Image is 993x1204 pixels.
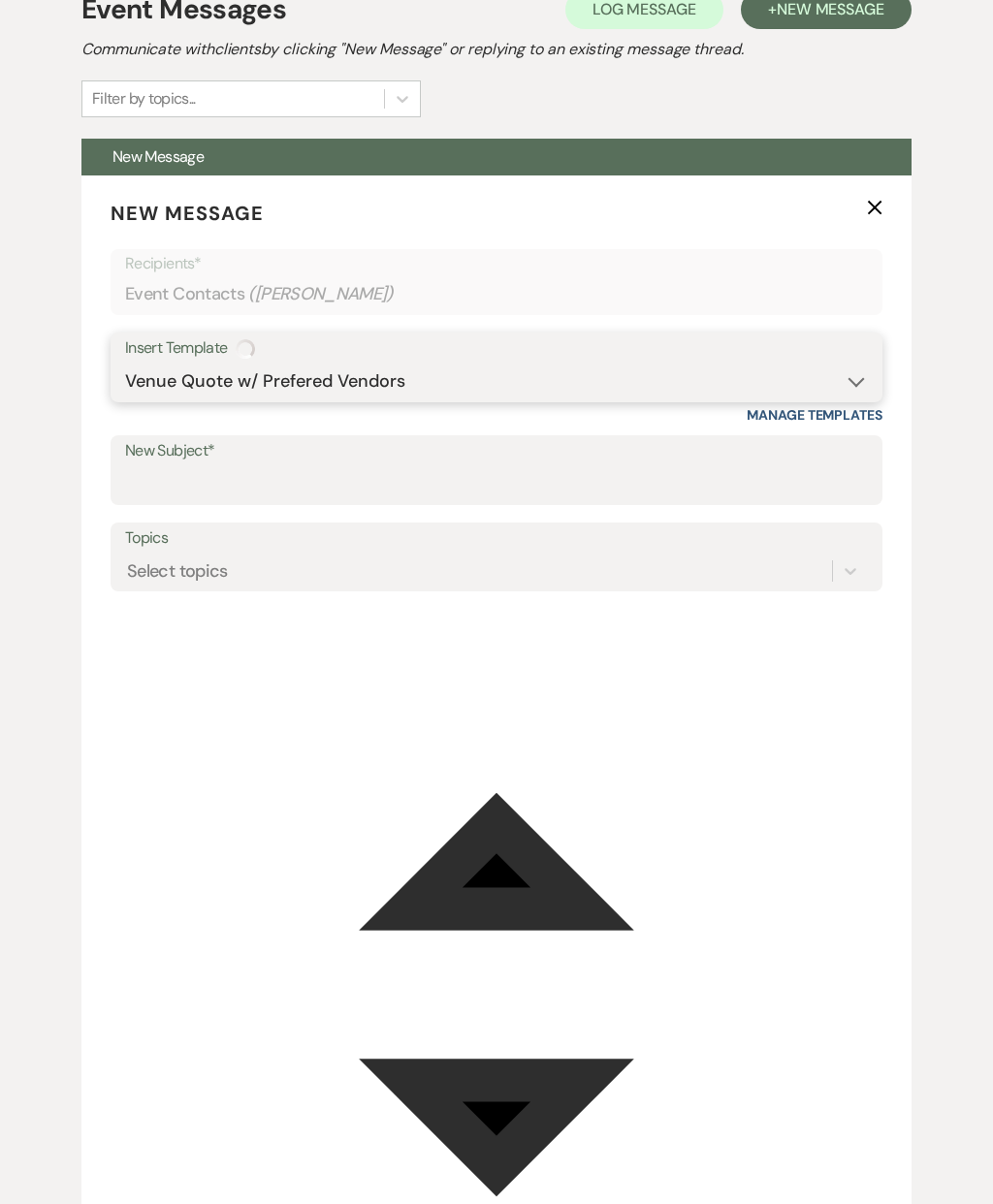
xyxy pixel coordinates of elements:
h2: Communicate with clients by clicking "New Message" or replying to an existing message thread. [81,38,912,61]
label: New Subject* [125,437,868,465]
span: New Message [111,201,264,226]
p: Recipients* [125,251,868,276]
div: Event Contacts [125,275,868,313]
div: Filter by topics... [92,87,196,111]
span: New Message [112,146,204,167]
img: loading spinner [236,339,255,359]
span: ( [PERSON_NAME] ) [248,281,394,307]
label: Topics [125,524,868,553]
div: Select topics [127,557,228,584]
a: Manage Templates [747,406,882,424]
div: Insert Template [125,334,868,363]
